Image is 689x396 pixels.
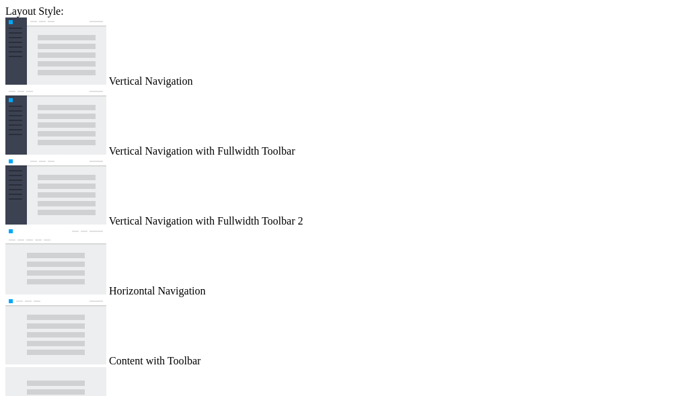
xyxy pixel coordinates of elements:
img: vertical-nav-with-full-toolbar-2.jpg [5,157,106,225]
md-radio-button: Vertical Navigation [5,17,684,87]
span: Vertical Navigation [109,75,193,87]
img: horizontal-nav.jpg [5,227,106,294]
md-radio-button: Vertical Navigation with Fullwidth Toolbar 2 [5,157,684,227]
img: vertical-nav.jpg [5,17,106,85]
md-radio-button: Vertical Navigation with Fullwidth Toolbar [5,87,684,157]
md-radio-button: Horizontal Navigation [5,227,684,297]
span: Vertical Navigation with Fullwidth Toolbar [109,145,295,157]
span: Vertical Navigation with Fullwidth Toolbar 2 [109,215,303,227]
md-radio-button: Content with Toolbar [5,297,684,367]
img: content-with-toolbar.jpg [5,297,106,364]
span: Horizontal Navigation [109,285,206,296]
img: vertical-nav-with-full-toolbar.jpg [5,87,106,155]
div: Layout Style: [5,5,684,17]
span: Content with Toolbar [109,355,201,366]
